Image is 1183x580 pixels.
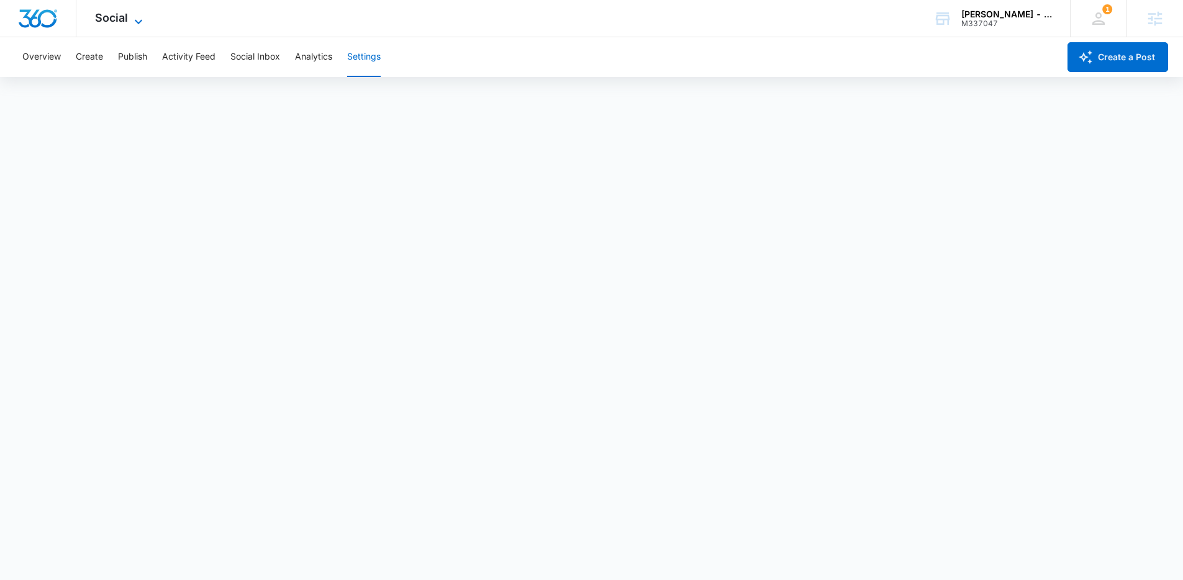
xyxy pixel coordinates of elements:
[230,37,280,77] button: Social Inbox
[95,11,128,24] span: Social
[118,37,147,77] button: Publish
[295,37,332,77] button: Analytics
[961,19,1052,28] div: account id
[22,37,61,77] button: Overview
[1067,42,1168,72] button: Create a Post
[347,37,381,77] button: Settings
[76,37,103,77] button: Create
[1102,4,1112,14] span: 1
[961,9,1052,19] div: account name
[1102,4,1112,14] div: notifications count
[162,37,215,77] button: Activity Feed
